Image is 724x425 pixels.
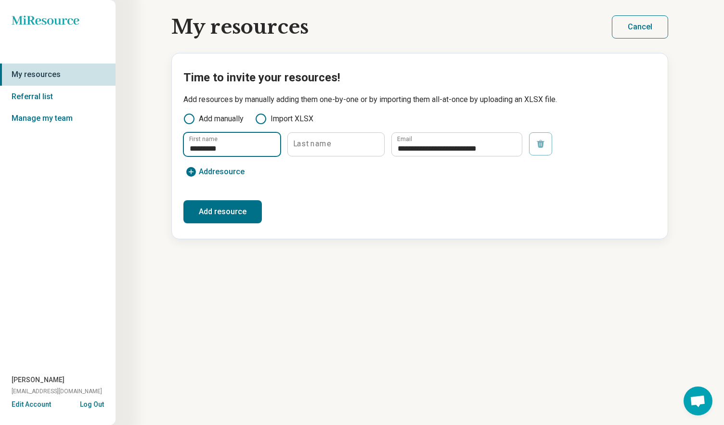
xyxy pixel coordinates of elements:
span: Add resource [199,168,245,176]
button: Log Out [80,399,104,407]
button: Addresource [183,164,246,180]
h2: Time to invite your resources! [183,69,656,86]
a: Open chat [684,386,712,415]
label: Import XLSX [255,113,313,125]
span: [PERSON_NAME] [12,375,65,385]
button: Remove [529,132,552,155]
button: Cancel [612,15,668,39]
label: Email [397,136,412,142]
button: Edit Account [12,399,51,410]
label: Last name [293,140,331,148]
span: [EMAIL_ADDRESS][DOMAIN_NAME] [12,387,102,396]
p: Add resources by manually adding them one-by-one or by importing them all-at-once by uploading an... [183,94,656,105]
h1: My resources [171,16,309,38]
label: Add manually [183,113,244,125]
button: Add resource [183,200,262,223]
label: First name [189,136,218,142]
